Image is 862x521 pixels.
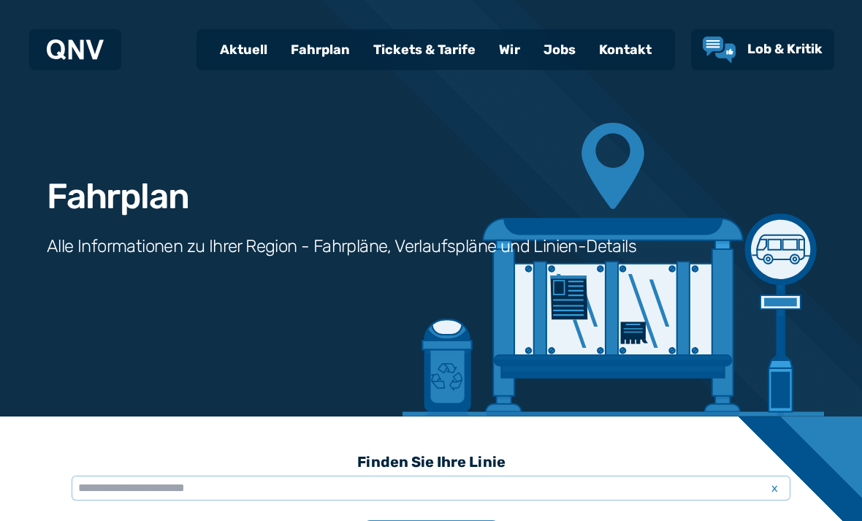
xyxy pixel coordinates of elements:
span: x [764,479,785,497]
h3: Finden Sie Ihre Linie [72,446,790,478]
h1: Fahrplan [47,179,188,214]
a: Jobs [532,31,587,69]
a: Tickets & Tarife [362,31,487,69]
h3: Alle Informationen zu Ihrer Region - Fahrpläne, Verlaufspläne und Linien-Details [47,235,636,258]
img: QNV Logo [47,39,104,60]
a: Aktuell [208,31,279,69]
a: Lob & Kritik [703,37,823,63]
a: Kontakt [587,31,663,69]
span: Lob & Kritik [747,41,823,57]
a: QNV Logo [47,35,104,64]
a: Wir [487,31,532,69]
a: Fahrplan [279,31,362,69]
